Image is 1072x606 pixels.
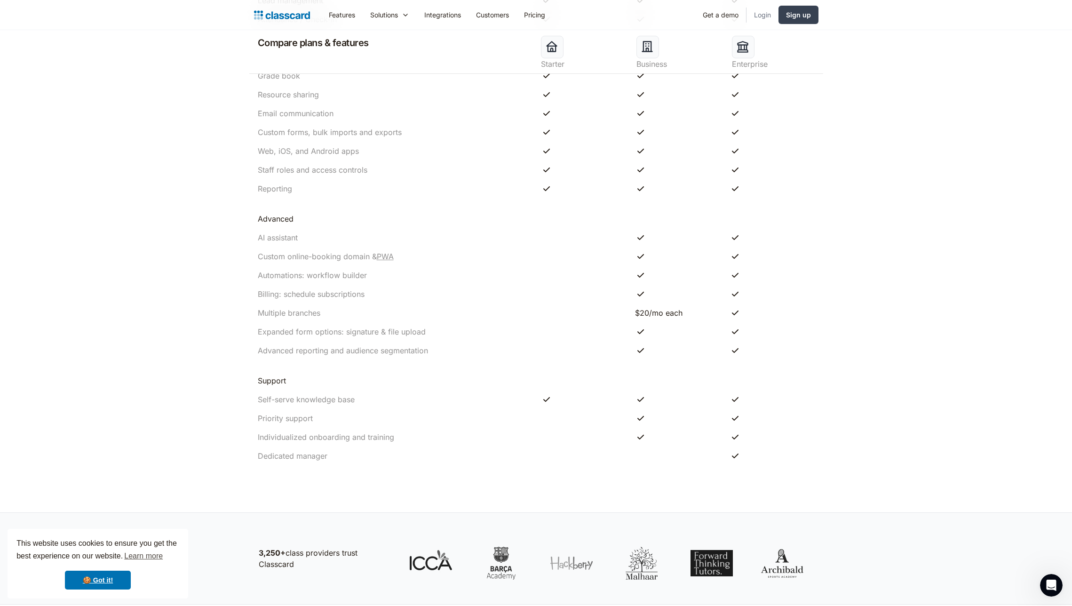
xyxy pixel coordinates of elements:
div: Staff roles and access controls [258,164,367,175]
div: Multiple branches [258,307,320,319]
a: Features [321,4,363,25]
div: Business [636,58,723,70]
a: Customers [469,4,516,25]
span: This website uses cookies to ensure you get the best experience on our website. [16,538,179,563]
a: learn more about cookies [123,549,164,563]
div: Reporting [258,183,292,194]
div: Starter [541,58,627,70]
a: Login [746,4,778,25]
p: class providers trust Classcard [259,547,390,570]
div: Billing: schedule subscriptions [258,288,365,300]
a: Get a demo [695,4,746,25]
div: Solutions [370,10,398,20]
strong: 3,250+ [259,548,286,558]
div: Custom forms, bulk imports and exports [258,127,402,138]
div: Individualized onboarding and training [258,431,394,443]
div: Self-serve knowledge base [258,394,355,405]
h2: Compare plans & features [254,36,369,50]
a: Pricing [516,4,553,25]
div: cookieconsent [8,529,188,598]
div: Sign up [786,10,811,20]
div: Advanced [258,213,294,224]
div: Support [258,375,286,386]
a: Logo [254,8,310,22]
div: $20/mo each [635,307,720,319]
div: Email communication [258,108,334,119]
div: Resource sharing [258,89,319,100]
div: Solutions [363,4,417,25]
div: Enterprise [732,58,818,70]
iframe: Intercom live chat [1040,574,1063,597]
div: Expanded form options: signature & file upload [258,326,426,337]
a: PWA [377,252,394,261]
a: Integrations [417,4,469,25]
div: Web, iOS, and Android apps [258,145,359,157]
div: AI assistant [258,232,298,243]
a: Sign up [778,6,818,24]
div: Custom online-booking domain & [258,251,394,262]
div: Grade book [258,70,300,81]
a: dismiss cookie message [65,571,131,590]
div: Dedicated manager [258,450,327,462]
div: Advanced reporting and audience segmentation [258,345,428,356]
div: Priority support [258,413,313,424]
div: Automations: workflow builder [258,270,367,281]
